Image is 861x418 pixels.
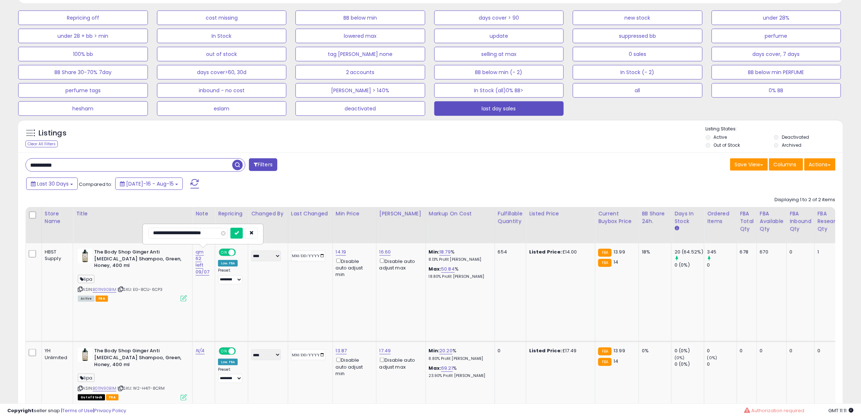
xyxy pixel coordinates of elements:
b: Min: [429,347,440,354]
div: 20 (64.52%) [675,249,704,255]
span: OFF [235,348,246,354]
button: Repricing off [18,11,148,25]
div: 0 [790,348,809,354]
b: Min: [429,248,440,255]
div: Clear All Filters [25,141,58,147]
div: Fulfillable Quantity [498,210,523,225]
button: deactivated [295,101,425,116]
div: Current Buybox Price [598,210,636,225]
button: Last 30 Days [26,178,78,190]
img: 41Qm-TJ51nL._SL40_.jpg [78,348,92,362]
div: Preset: [218,367,242,383]
button: In Stock [157,29,287,43]
div: Ordered Items [707,210,734,225]
div: 678 [740,249,751,255]
span: Columns [774,161,797,168]
p: 18.80% Profit [PERSON_NAME] [429,274,489,279]
a: N/A [196,347,204,354]
span: Last 30 Days [37,180,69,187]
div: FBA Researching Qty [818,210,850,233]
button: all [573,83,703,98]
div: Changed by [251,210,285,218]
div: 0 [707,348,737,354]
a: 69.21 [441,365,453,372]
div: Repricing [218,210,245,218]
a: B011N90BIM [93,287,116,293]
button: cost missing [157,11,287,25]
div: FBA Available Qty [760,210,784,233]
div: Markup on Cost [429,210,492,218]
span: | SKU: EG-8C1J-6CP3 [117,287,162,292]
p: 8.13% Profit [PERSON_NAME] [429,257,489,262]
div: Disable auto adjust max [379,356,420,370]
h5: Listings [39,128,67,138]
button: Filters [249,158,277,171]
p: Listing States: [706,126,843,133]
span: lipa [78,374,94,382]
button: [PERSON_NAME] > 140% [295,83,425,98]
label: Active [714,134,727,140]
div: % [429,249,489,262]
div: 0 [790,249,809,255]
div: % [429,365,489,378]
div: Low. FBA [218,359,238,365]
small: Days In Stock. [675,225,679,232]
label: Deactivated [782,134,809,140]
small: FBA [598,249,612,257]
div: 0 [760,348,781,354]
a: 16.60 [379,248,391,256]
button: out of stock [157,47,287,61]
a: B011N90BIM [93,385,116,391]
div: Days In Stock [675,210,701,225]
label: Out of Stock [714,142,740,148]
span: Compared to: [79,181,112,188]
div: Note [196,210,212,218]
th: CSV column name: cust_attr_1_Last Changed [288,207,333,243]
strong: Copyright [7,407,34,414]
span: ON [220,249,229,256]
div: 0 (0%) [675,348,704,354]
button: update [434,29,564,43]
img: 41Qm-TJ51nL._SL40_.jpg [78,249,92,263]
small: FBA [598,259,612,267]
a: 18.79 [439,248,451,256]
small: (0%) [707,355,717,361]
span: All listings currently available for purchase on Amazon [78,296,94,302]
div: Displaying 1 to 2 of 2 items [775,196,836,203]
div: Disable auto adjust min [336,257,371,278]
button: BB below min PERFUME [712,65,841,80]
div: ASIN: [78,348,187,399]
div: FBA inbound Qty [790,210,812,233]
a: 50.84 [441,265,455,273]
b: Max: [429,365,442,372]
a: 17.49 [379,347,391,354]
span: [DATE]-16 - Aug-15 [126,180,174,187]
div: 654 [498,249,520,255]
div: seller snap | | [7,407,126,414]
b: Listed Price: [529,248,562,255]
div: Low. FBA [218,260,238,267]
button: eslam [157,101,287,116]
button: days cover > 90 [434,11,564,25]
button: under 28 + bb > min [18,29,148,43]
span: 13.99 [613,347,625,354]
a: 13.87 [336,347,347,354]
b: The Body Shop Ginger Anti [MEDICAL_DATA] Shampoo, Green, Honey, 400 ml [94,348,182,370]
span: 2025-09-15 11:11 GMT [829,407,854,414]
button: tag [PERSON_NAME] none [295,47,425,61]
div: 345 [707,249,737,255]
th: CSV column name: cust_attr_2_Changed by [248,207,288,243]
p: 23.90% Profit [PERSON_NAME] [429,373,489,378]
p: 8.80% Profit [PERSON_NAME] [429,356,489,361]
button: BB Share 30-70% 7day [18,65,148,80]
div: % [429,266,489,279]
div: 18% [642,249,666,255]
div: FBA Total Qty [740,210,754,233]
small: (0%) [675,355,685,361]
button: under 28% [712,11,841,25]
button: days cover, 7 days [712,47,841,61]
div: HBST Supply [45,249,67,262]
b: Listed Price: [529,347,562,354]
div: 0 [740,348,751,354]
div: % [429,348,489,361]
